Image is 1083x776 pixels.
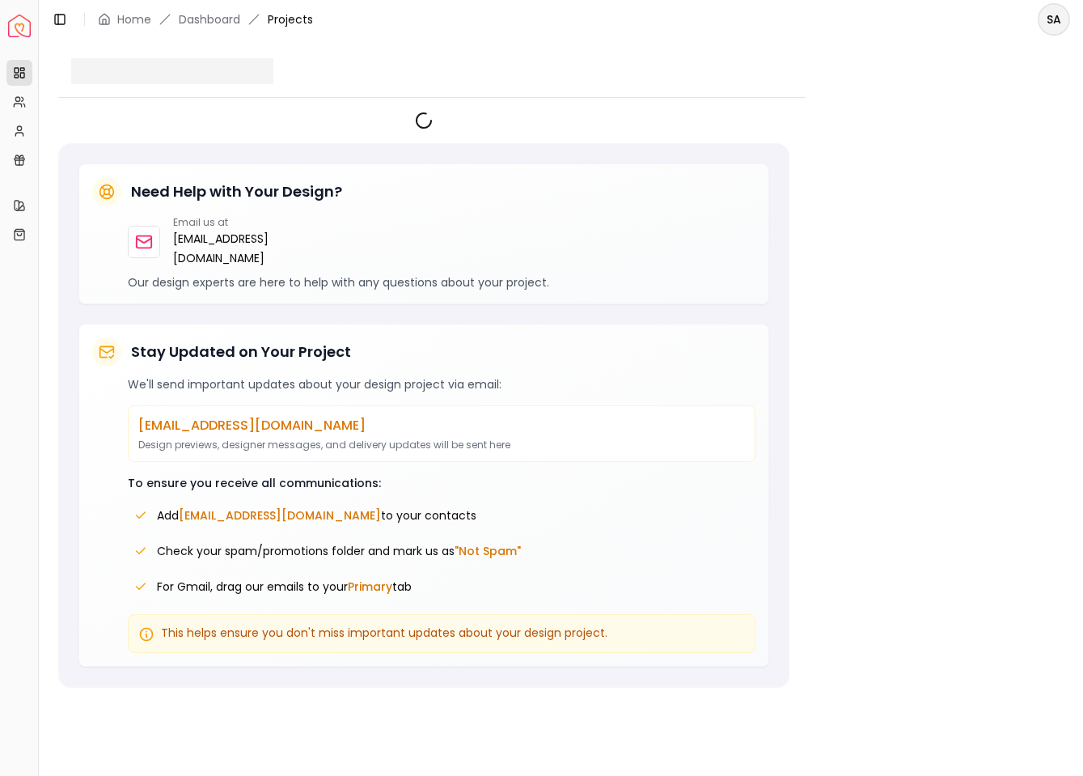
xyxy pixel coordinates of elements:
[128,274,755,290] p: Our design experts are here to help with any questions about your project.
[157,543,521,559] span: Check your spam/promotions folder and mark us as
[455,543,521,559] span: "Not Spam"
[1039,5,1068,34] span: SA
[173,229,269,268] a: [EMAIL_ADDRESS][DOMAIN_NAME]
[131,341,351,363] h5: Stay Updated on Your Project
[8,15,31,37] img: Spacejoy Logo
[157,579,412,595] span: For Gmail, drag our emails to your tab
[131,180,342,203] h5: Need Help with Your Design?
[1038,3,1070,36] button: SA
[117,11,151,28] a: Home
[128,475,755,491] p: To ensure you receive all communications:
[173,216,269,229] p: Email us at
[128,376,755,392] p: We'll send important updates about your design project via email:
[157,507,476,524] span: Add to your contacts
[268,11,313,28] span: Projects
[98,11,313,28] nav: breadcrumb
[161,625,607,641] span: This helps ensure you don't miss important updates about your design project.
[8,15,31,37] a: Spacejoy
[179,11,240,28] a: Dashboard
[179,507,381,524] span: [EMAIL_ADDRESS][DOMAIN_NAME]
[348,579,392,595] span: Primary
[138,416,745,435] p: [EMAIL_ADDRESS][DOMAIN_NAME]
[138,439,745,452] p: Design previews, designer messages, and delivery updates will be sent here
